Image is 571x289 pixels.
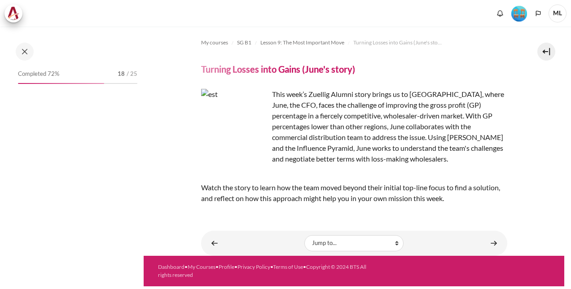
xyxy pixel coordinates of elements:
a: Lesson 9: The Most Important Move [260,37,344,48]
div: Show notification window with no new notifications [493,7,507,20]
a: My courses [201,37,228,48]
section: Content [144,26,564,256]
a: Architeck Architeck [4,4,27,22]
img: est [201,89,268,156]
a: Privacy Policy [237,263,270,270]
span: Lesson 9: The Most Important Move [260,39,344,47]
img: Level #4 [511,6,527,22]
a: ◄ Lesson 9 Summary [206,234,224,252]
button: Languages [531,7,545,20]
div: Level #4 [511,5,527,22]
span: 18 [118,70,125,79]
span: SG B1 [237,39,251,47]
span: Completed 72% [18,70,59,79]
div: 72% [18,83,104,84]
a: Dashboard [158,263,184,270]
nav: Navigation bar [201,35,507,50]
a: User menu [549,4,567,22]
a: Master the Move ► [485,234,503,252]
span: Turning Losses into Gains (June's story) [353,39,443,47]
a: Turning Losses into Gains (June's story) [353,37,443,48]
a: SG B1 [237,37,251,48]
a: Level #4 [508,5,531,22]
div: • • • • • [158,263,369,279]
img: Architeck [7,7,20,20]
p: Watch the story to learn how the team moved beyond their initial top-line focus to find a solutio... [201,182,507,204]
p: This week’s Zuellig Alumni story brings us to [GEOGRAPHIC_DATA], where June, the CFO, faces the c... [201,89,507,164]
a: Profile [219,263,234,270]
span: / 25 [127,70,137,79]
h4: Turning Losses into Gains (June's story) [201,63,355,75]
span: ML [549,4,567,22]
span: My courses [201,39,228,47]
a: Terms of Use [273,263,303,270]
a: My Courses [188,263,215,270]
